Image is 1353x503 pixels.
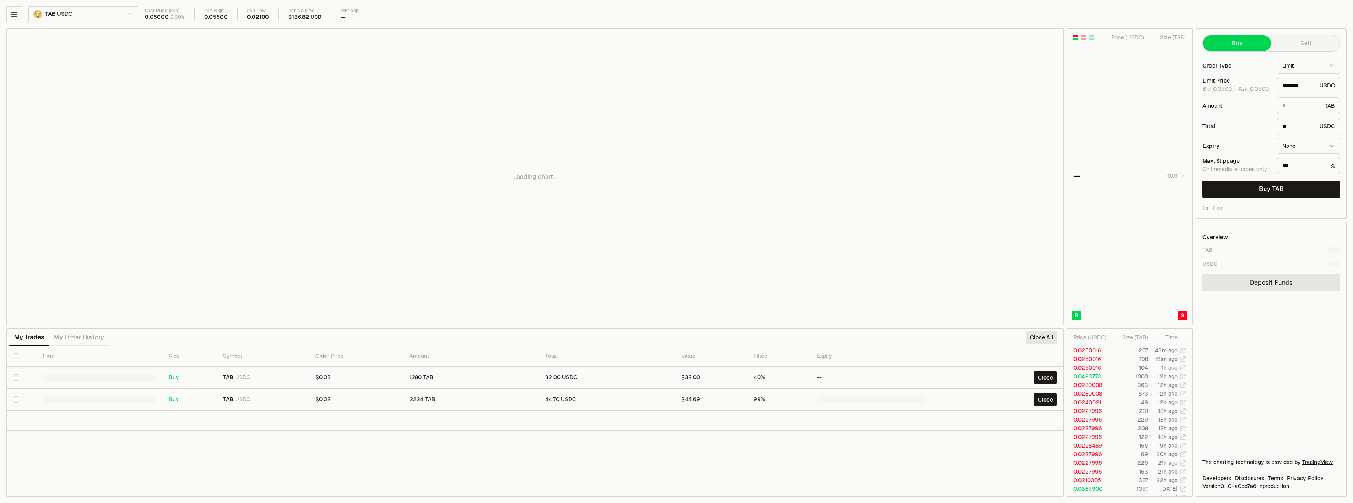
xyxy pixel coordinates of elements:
time: 18h ago [1158,425,1178,432]
time: 18h ago [1158,416,1178,423]
td: 363 [1112,381,1148,389]
div: $136.82 USD [288,14,321,21]
td: 0.0228489 [1067,441,1112,450]
td: 69 [1112,450,1148,459]
div: 44.70 USDC [545,396,668,403]
td: 229 [1112,459,1148,467]
a: Deposit Funds [1202,274,1340,291]
div: 32.00 USDC [545,374,668,381]
time: 12h ago [1158,381,1178,389]
button: 0.0500 [1249,86,1270,92]
time: 18h ago [1158,433,1178,440]
button: Close [1034,371,1057,384]
time: 58m ago [1155,356,1178,363]
div: Limit Price [1202,78,1271,83]
div: 1280 TAB [409,374,533,381]
span: USDC [235,374,251,381]
span: Ask [1238,86,1270,93]
div: Est. Fee [1202,204,1222,212]
time: 22h ago [1156,477,1178,484]
div: Max. Slippage [1202,158,1271,164]
time: 21h ago [1158,459,1178,466]
th: Amount [403,346,539,367]
th: Total [539,346,675,367]
th: Symbol [217,346,309,367]
td: 1875 [1112,493,1148,502]
div: Amount [1202,103,1271,109]
button: Sell [1271,35,1340,51]
td: 0.0280008 [1067,381,1112,389]
div: USDC [1202,260,1218,268]
div: Mkt cap [341,8,359,14]
button: Limit [1277,58,1340,74]
td: 0.0250016 [1067,355,1112,363]
time: 21h ago [1158,468,1178,475]
span: Bid - [1202,86,1237,93]
td: 1000 [1112,372,1148,381]
div: 99% [754,396,804,403]
button: Show Buy Orders Only [1088,34,1095,41]
img: TAB.png [33,10,42,18]
div: Size ( TAB ) [1151,33,1186,41]
div: 2224 TAB [409,396,533,403]
div: Version 0.1.0 + in production [1202,482,1340,490]
th: Side [162,346,217,367]
td: 307 [1112,476,1148,485]
td: 0.0493773 [1067,372,1112,381]
div: Price ( USDC ) [1073,333,1112,341]
button: My Order History [49,330,109,345]
p: Loading chart... [513,172,557,182]
td: 0.0240021 [1067,398,1112,407]
time: 12h ago [1158,399,1178,406]
div: Last Price (24h) [145,8,185,14]
div: 0.02100 [247,14,269,21]
div: Price ( USDC ) [1109,33,1144,41]
a: Disclosures [1235,474,1264,482]
td: 104 [1112,363,1148,372]
td: -- [811,367,933,389]
button: 0.0500 [1212,86,1233,92]
button: Buy [1203,35,1271,51]
div: $32.00 [681,374,741,381]
td: 163 [1112,467,1148,476]
span: B [1075,311,1078,319]
td: 0.0227996 [1067,450,1112,459]
td: 198 [1112,355,1148,363]
td: 49 [1112,398,1148,407]
td: 0.0227996 [1067,467,1112,476]
a: Privacy Policy [1287,474,1324,482]
div: 0.05000 [145,14,169,21]
td: 122 [1112,433,1148,441]
span: $0.03 [315,374,331,381]
time: 18h ago [1158,407,1178,415]
div: The charting technology is provided by [1202,458,1340,466]
span: TAB [223,374,234,381]
a: Terms [1268,474,1283,482]
div: 24h Volume [288,8,321,14]
td: 0.0227996 [1067,407,1112,415]
time: 1h ago [1161,364,1178,371]
td: 0.0227996 [1067,459,1112,467]
th: Filled [747,346,811,367]
td: 229 [1112,415,1148,424]
div: 40% [754,374,804,381]
time: 12h ago [1158,373,1178,380]
div: 24h Low [247,8,269,14]
td: 0.0280008 [1067,389,1112,398]
td: 0.0227996 [1067,424,1112,433]
div: $44.69 [681,396,741,403]
span: S [1181,311,1185,319]
button: 0.01 [1165,171,1186,181]
button: None [1277,138,1340,154]
td: 0.0250016 [1067,346,1112,355]
td: 1057 [1112,485,1148,493]
td: 0.0227996 [1067,433,1112,441]
td: 0.0385900 [1067,485,1112,493]
div: — [341,14,346,21]
button: Select all [13,353,19,359]
div: TAB [1202,246,1213,254]
div: Overview [1202,233,1228,241]
button: Close All [1026,331,1057,344]
div: 0.05500 [204,14,228,21]
span: $0.02 [315,396,331,403]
